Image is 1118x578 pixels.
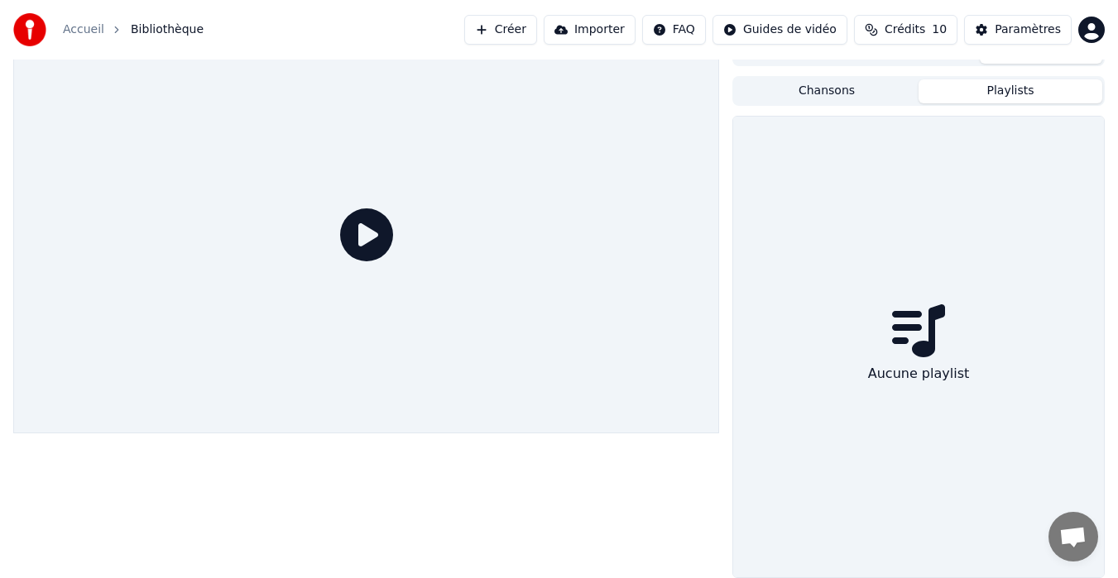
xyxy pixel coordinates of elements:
span: Bibliothèque [131,21,204,38]
div: Aucune playlist [861,357,976,390]
button: Guides de vidéo [713,15,847,45]
button: Importer [544,15,636,45]
div: Paramètres [995,21,1061,38]
img: youka [13,13,46,46]
span: Crédits [885,21,925,38]
button: Crédits10 [854,15,957,45]
div: Ouvrir le chat [1048,512,1098,561]
button: Chansons [735,79,919,103]
nav: breadcrumb [63,21,204,38]
span: 10 [932,21,947,38]
button: FAQ [642,15,706,45]
button: Créer [464,15,537,45]
button: Playlists [919,79,1102,103]
button: Paramètres [964,15,1072,45]
a: Accueil [63,21,104,38]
